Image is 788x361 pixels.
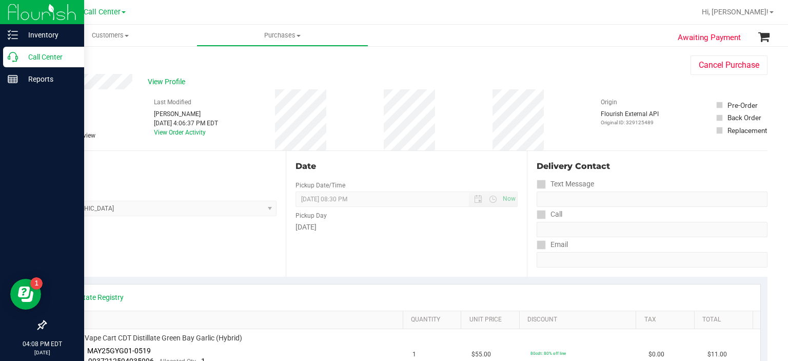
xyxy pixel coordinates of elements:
span: Purchases [197,31,368,40]
label: Origin [601,98,617,107]
span: 1 [412,350,416,359]
inline-svg: Inventory [8,30,18,40]
label: Last Modified [154,98,191,107]
label: Call [537,207,562,222]
div: Flourish External API [601,109,659,126]
iframe: Resource center unread badge [30,277,43,290]
a: Unit Price [469,316,516,324]
a: Discount [527,316,632,324]
a: SKU [61,316,399,324]
button: Cancel Purchase [691,55,767,75]
label: Text Message [537,177,594,192]
span: 80cdt: 80% off line [530,351,566,356]
a: View Order Activity [154,129,206,136]
a: Customers [25,25,196,46]
p: 04:08 PM EDT [5,339,80,349]
p: Call Center [18,51,80,63]
div: Back Order [727,112,761,123]
inline-svg: Reports [8,74,18,84]
a: View State Registry [62,292,124,302]
div: [PERSON_NAME] [154,109,218,119]
div: Pre-Order [727,100,758,110]
span: MAY25GYG01-0519 [87,347,151,355]
input: Format: (999) 999-9999 [537,192,767,207]
span: FT 0.5g Vape Cart CDT Distillate Green Bay Garlic (Hybrid) [59,333,242,343]
label: Pickup Date/Time [295,181,345,190]
label: Email [537,237,568,252]
div: [DATE] 4:06:37 PM EDT [154,119,218,128]
div: Date [295,160,517,173]
span: Customers [25,31,196,40]
p: Original ID: 329125489 [601,119,659,126]
a: Total [702,316,748,324]
span: Hi, [PERSON_NAME]! [702,8,769,16]
label: Pickup Day [295,211,327,220]
span: $55.00 [471,350,491,359]
div: Delivery Contact [537,160,767,173]
a: Purchases [196,25,368,46]
div: [DATE] [295,222,517,233]
a: Quantity [411,316,457,324]
span: Awaiting Payment [678,32,741,44]
span: $0.00 [648,350,664,359]
p: Inventory [18,29,80,41]
p: [DATE] [5,349,80,356]
p: Reports [18,73,80,85]
span: $11.00 [707,350,727,359]
span: View Profile [148,77,189,87]
inline-svg: Call Center [8,52,18,62]
div: Replacement [727,125,767,136]
a: Tax [644,316,691,324]
span: Call Center [84,8,121,16]
iframe: Resource center [10,279,41,310]
input: Format: (999) 999-9999 [537,222,767,237]
div: Location [45,160,277,173]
